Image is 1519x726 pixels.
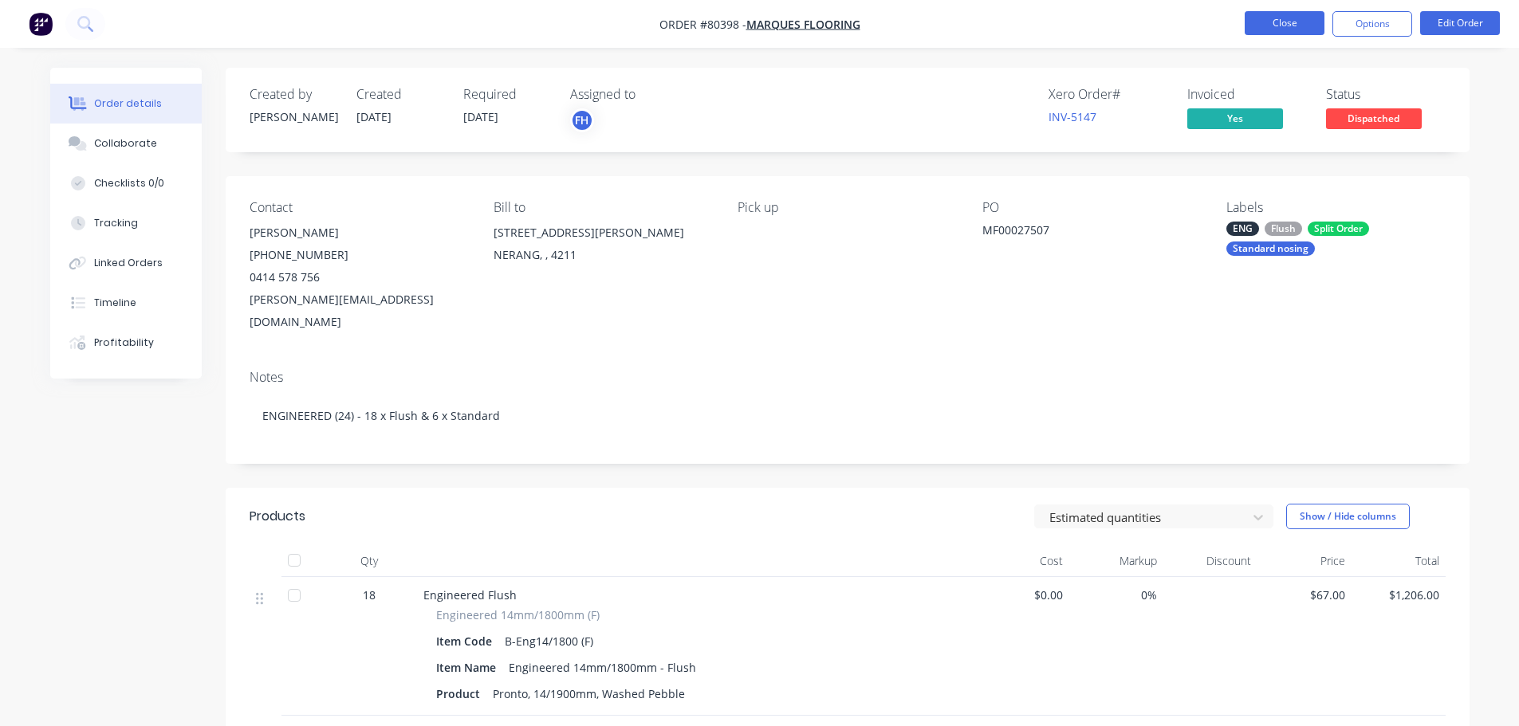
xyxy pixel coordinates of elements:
[1332,11,1412,37] button: Options
[1326,108,1422,132] button: Dispatched
[1163,545,1257,577] div: Discount
[250,391,1446,440] div: ENGINEERED (24) - 18 x Flush & 6 x Standard
[570,87,730,102] div: Assigned to
[1265,222,1302,236] div: Flush
[1187,108,1283,128] span: Yes
[250,266,468,288] div: 0414 578 756
[50,163,202,203] button: Checklists 0/0
[1352,545,1446,577] div: Total
[494,200,712,215] div: Bill to
[250,222,468,244] div: [PERSON_NAME]
[659,17,746,32] span: Order #80398 -
[94,256,163,270] div: Linked Orders
[570,108,594,132] button: FH
[436,606,600,623] span: Engineered 14mm/1800mm (F)
[94,136,157,151] div: Collaborate
[494,222,712,273] div: [STREET_ADDRESS][PERSON_NAME]NERANG, , 4211
[250,222,468,333] div: [PERSON_NAME][PHONE_NUMBER]0414 578 756[PERSON_NAME][EMAIL_ADDRESS][DOMAIN_NAME]
[50,283,202,323] button: Timeline
[29,12,53,36] img: Factory
[50,124,202,163] button: Collaborate
[1049,87,1168,102] div: Xero Order #
[982,222,1182,244] div: MF00027507
[1069,545,1163,577] div: Markup
[356,87,444,102] div: Created
[1286,504,1410,529] button: Show / Hide columns
[250,87,337,102] div: Created by
[494,244,712,266] div: NERANG, , 4211
[94,216,138,230] div: Tracking
[463,87,551,102] div: Required
[1308,222,1369,236] div: Split Order
[1326,108,1422,128] span: Dispatched
[94,176,164,190] div: Checklists 0/0
[250,288,468,333] div: [PERSON_NAME][EMAIL_ADDRESS][DOMAIN_NAME]
[494,222,712,244] div: [STREET_ADDRESS][PERSON_NAME]
[1264,587,1345,603] span: $67.00
[1226,200,1445,215] div: Labels
[1187,87,1307,102] div: Invoiced
[250,108,337,125] div: [PERSON_NAME]
[436,682,486,705] div: Product
[321,545,417,577] div: Qty
[1257,545,1352,577] div: Price
[436,630,498,653] div: Item Code
[1326,87,1446,102] div: Status
[250,370,1446,385] div: Notes
[1226,241,1315,256] div: Standard nosing
[50,243,202,283] button: Linked Orders
[436,656,502,679] div: Item Name
[50,203,202,243] button: Tracking
[1226,222,1259,236] div: ENG
[982,587,1063,603] span: $0.00
[486,682,691,705] div: Pronto, 14/1900mm, Washed Pebble
[738,200,956,215] div: Pick up
[746,17,860,32] a: Marques Flooring
[94,336,154,350] div: Profitability
[50,84,202,124] button: Order details
[1358,587,1439,603] span: $1,206.00
[50,323,202,363] button: Profitability
[1049,109,1096,124] a: INV-5147
[463,109,498,124] span: [DATE]
[250,200,468,215] div: Contact
[1076,587,1157,603] span: 0%
[356,109,392,124] span: [DATE]
[498,630,600,653] div: B-Eng14/1800 (F)
[363,587,376,603] span: 18
[94,296,136,310] div: Timeline
[975,545,1069,577] div: Cost
[250,244,468,266] div: [PHONE_NUMBER]
[1420,11,1500,35] button: Edit Order
[94,96,162,111] div: Order details
[1245,11,1324,35] button: Close
[423,587,517,602] span: Engineered Flush
[502,656,702,679] div: Engineered 14mm/1800mm - Flush
[250,507,305,526] div: Products
[982,200,1201,215] div: PO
